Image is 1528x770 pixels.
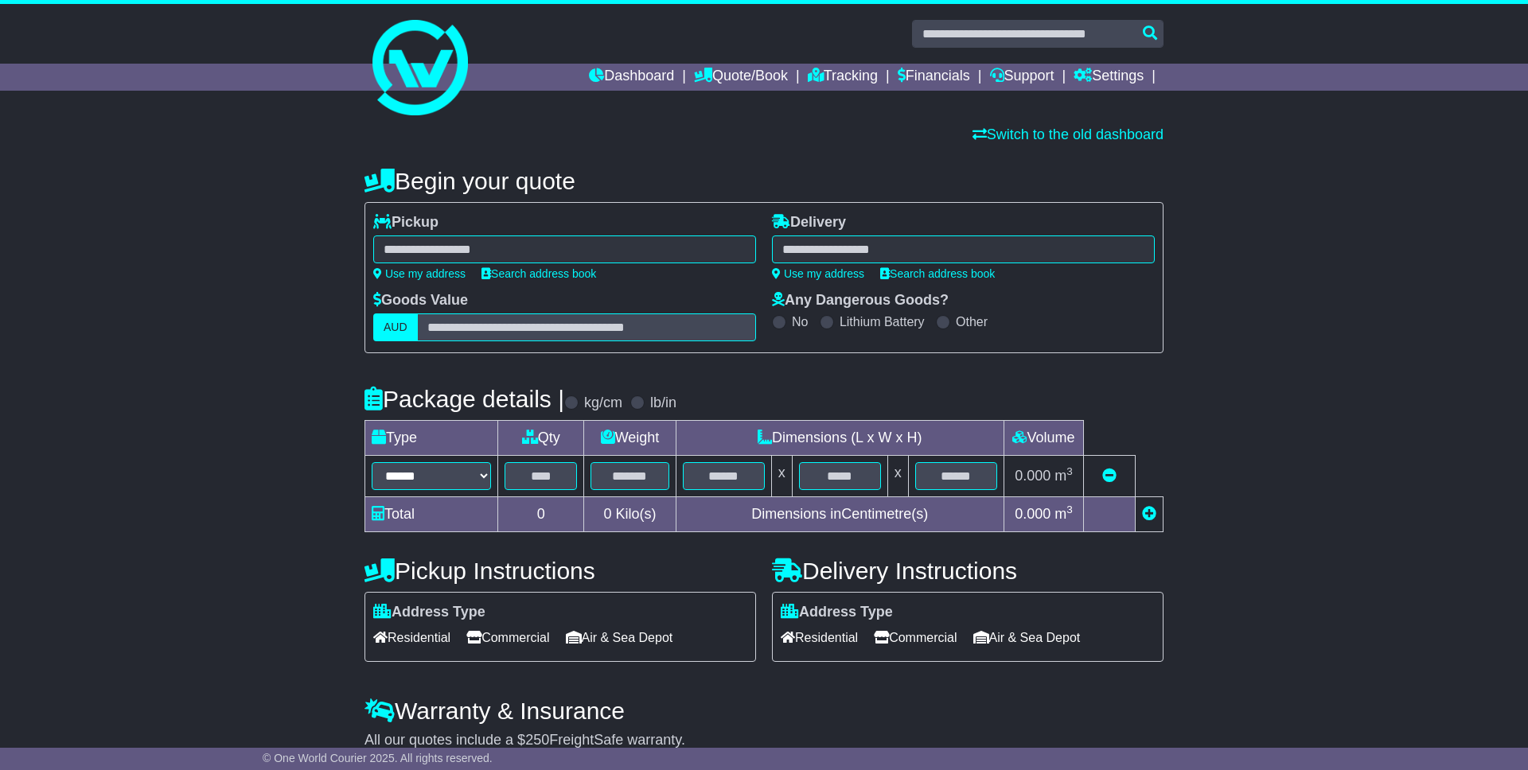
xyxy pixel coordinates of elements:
[694,64,788,91] a: Quote/Book
[772,292,949,309] label: Any Dangerous Goods?
[365,497,498,532] td: Total
[566,625,673,650] span: Air & Sea Depot
[650,395,676,412] label: lb/in
[990,64,1054,91] a: Support
[772,267,864,280] a: Use my address
[364,386,564,412] h4: Package details |
[373,267,466,280] a: Use my address
[1102,468,1117,484] a: Remove this item
[466,625,549,650] span: Commercial
[792,314,808,329] label: No
[364,168,1164,194] h4: Begin your quote
[973,625,1081,650] span: Air & Sea Depot
[1015,468,1050,484] span: 0.000
[1015,506,1050,522] span: 0.000
[589,64,674,91] a: Dashboard
[1066,504,1073,515] sup: 3
[498,421,584,456] td: Qty
[1142,506,1156,522] a: Add new item
[1004,421,1083,456] td: Volume
[1054,506,1073,522] span: m
[898,64,970,91] a: Financials
[373,292,468,309] label: Goods Value
[781,625,858,650] span: Residential
[840,314,925,329] label: Lithium Battery
[525,732,549,748] span: 250
[481,267,596,280] a: Search address book
[887,456,908,497] td: x
[772,558,1164,584] h4: Delivery Instructions
[808,64,878,91] a: Tracking
[364,698,1164,724] h4: Warranty & Insurance
[263,752,493,764] span: © One World Courier 2025. All rights reserved.
[772,214,846,231] label: Delivery
[584,421,676,456] td: Weight
[373,625,450,650] span: Residential
[584,395,622,412] label: kg/cm
[603,506,611,522] span: 0
[373,313,418,341] label: AUD
[676,497,1004,532] td: Dimensions in Centimetre(s)
[874,625,957,650] span: Commercial
[1054,468,1073,484] span: m
[771,456,792,497] td: x
[365,421,498,456] td: Type
[373,214,439,231] label: Pickup
[584,497,676,532] td: Kilo(s)
[364,732,1164,749] div: All our quotes include a $ FreightSafe warranty.
[373,604,485,621] label: Address Type
[973,126,1164,142] a: Switch to the old dashboard
[364,558,756,584] h4: Pickup Instructions
[1074,64,1144,91] a: Settings
[1066,465,1073,477] sup: 3
[676,421,1004,456] td: Dimensions (L x W x H)
[956,314,988,329] label: Other
[880,267,995,280] a: Search address book
[498,497,584,532] td: 0
[781,604,893,621] label: Address Type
